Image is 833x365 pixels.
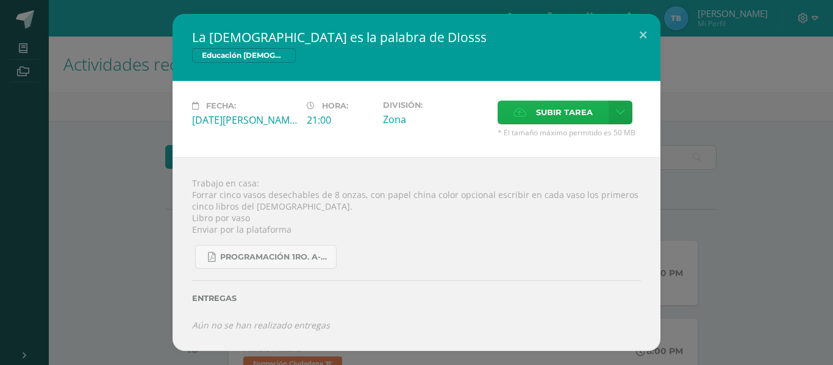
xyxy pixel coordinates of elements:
[195,245,337,269] a: Programación 1ro. A-B 4ta. Unidad 2025.pdf
[383,101,488,110] label: División:
[536,101,593,124] span: Subir tarea
[192,294,641,303] label: Entregas
[626,14,660,55] button: Close (Esc)
[307,113,373,127] div: 21:00
[383,113,488,126] div: Zona
[192,113,297,127] div: [DATE][PERSON_NAME]
[322,101,348,110] span: Hora:
[192,48,296,63] span: Educación [DEMOGRAPHIC_DATA]
[192,29,641,46] h2: La [DEMOGRAPHIC_DATA] es la palabra de DIosss
[220,252,330,262] span: Programación 1ro. A-B 4ta. Unidad 2025.pdf
[498,127,641,138] span: * El tamaño máximo permitido es 50 MB
[173,157,660,350] div: Trabajo en casa: Forrar cinco vasos desechables de 8 onzas, con papel china color opcional escrib...
[206,101,236,110] span: Fecha:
